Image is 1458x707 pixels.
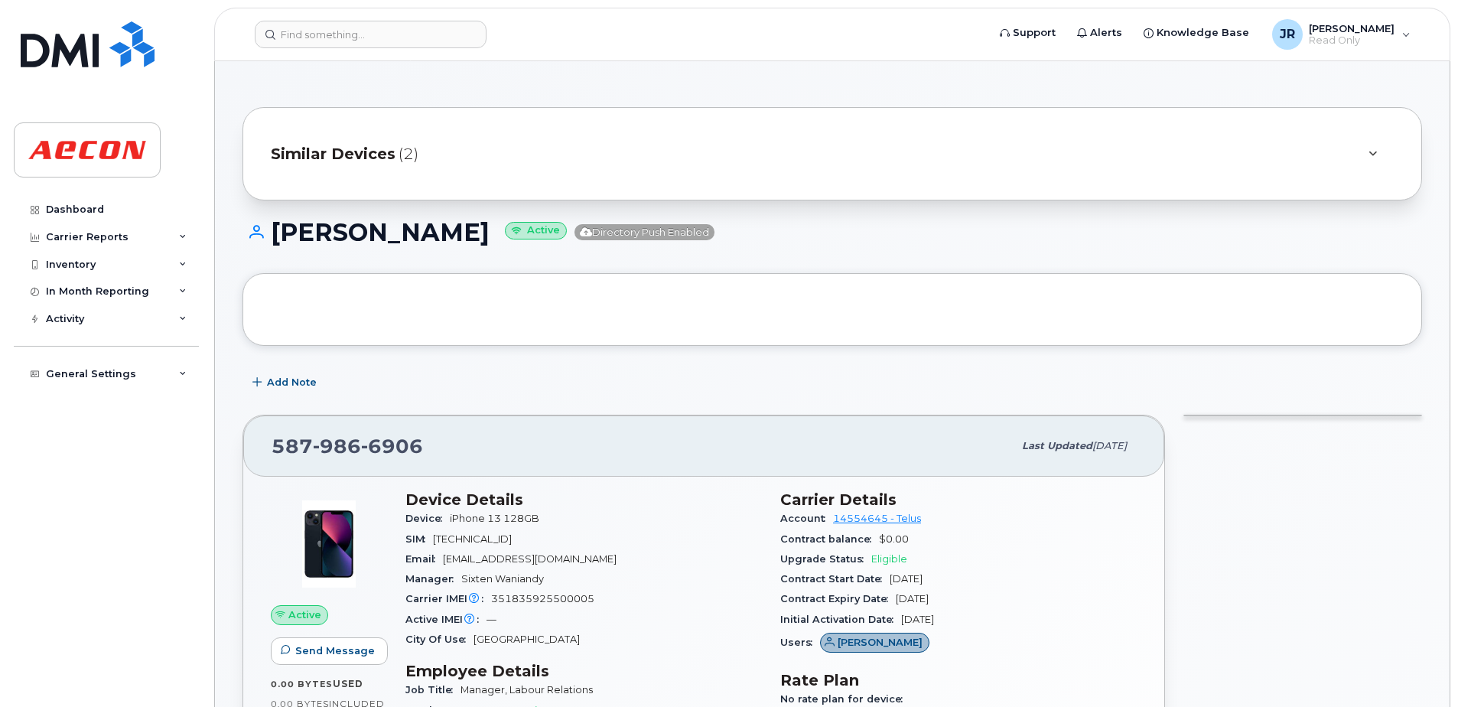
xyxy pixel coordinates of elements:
[405,593,491,604] span: Carrier IMEI
[271,143,395,165] span: Similar Devices
[443,553,617,565] span: [EMAIL_ADDRESS][DOMAIN_NAME]
[271,679,333,689] span: 0.00 Bytes
[780,693,910,705] span: No rate plan for device
[833,513,921,524] a: 14554645 - Telus
[295,643,375,658] span: Send Message
[461,684,593,696] span: Manager, Labour Relations
[780,573,890,585] span: Contract Start Date
[405,662,762,680] h3: Employee Details
[405,614,487,625] span: Active IMEI
[896,593,929,604] span: [DATE]
[780,533,879,545] span: Contract balance
[487,614,496,625] span: —
[242,369,330,396] button: Add Note
[780,593,896,604] span: Contract Expiry Date
[405,573,461,585] span: Manager
[361,435,423,458] span: 6906
[890,573,923,585] span: [DATE]
[405,533,433,545] span: SIM
[405,553,443,565] span: Email
[405,490,762,509] h3: Device Details
[399,143,418,165] span: (2)
[780,614,901,625] span: Initial Activation Date
[272,435,423,458] span: 587
[780,513,833,524] span: Account
[871,553,907,565] span: Eligible
[780,637,820,648] span: Users
[474,634,580,645] span: [GEOGRAPHIC_DATA]
[820,637,929,648] a: [PERSON_NAME]
[505,222,567,239] small: Active
[780,553,871,565] span: Upgrade Status
[288,608,321,622] span: Active
[313,435,361,458] span: 986
[450,513,539,524] span: iPhone 13 128GB
[1022,440,1092,451] span: Last updated
[271,637,388,665] button: Send Message
[405,634,474,645] span: City Of Use
[405,684,461,696] span: Job Title
[901,614,934,625] span: [DATE]
[461,573,544,585] span: Sixten Waniandy
[491,593,594,604] span: 351835925500005
[242,219,1422,246] h1: [PERSON_NAME]
[267,375,317,389] span: Add Note
[780,490,1137,509] h3: Carrier Details
[780,671,1137,689] h3: Rate Plan
[405,513,450,524] span: Device
[838,635,923,650] span: [PERSON_NAME]
[433,533,512,545] span: [TECHNICAL_ID]
[283,498,375,590] img: image20231002-3703462-1ig824h.jpeg
[333,678,363,689] span: used
[1092,440,1127,451] span: [DATE]
[574,224,714,240] span: Directory Push Enabled
[879,533,909,545] span: $0.00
